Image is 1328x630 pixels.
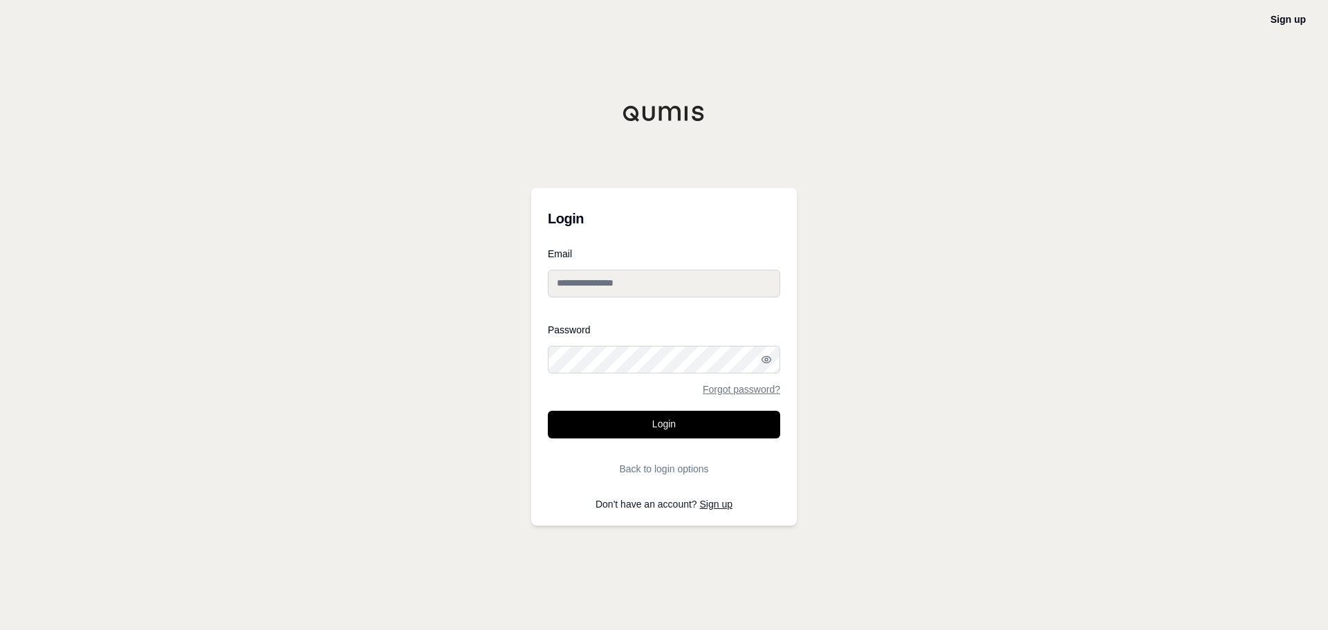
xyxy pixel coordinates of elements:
[1271,14,1306,25] a: Sign up
[548,325,780,335] label: Password
[548,249,780,259] label: Email
[548,499,780,509] p: Don't have an account?
[700,499,732,510] a: Sign up
[548,411,780,438] button: Login
[548,455,780,483] button: Back to login options
[622,105,705,122] img: Qumis
[548,205,780,232] h3: Login
[703,385,780,394] a: Forgot password?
